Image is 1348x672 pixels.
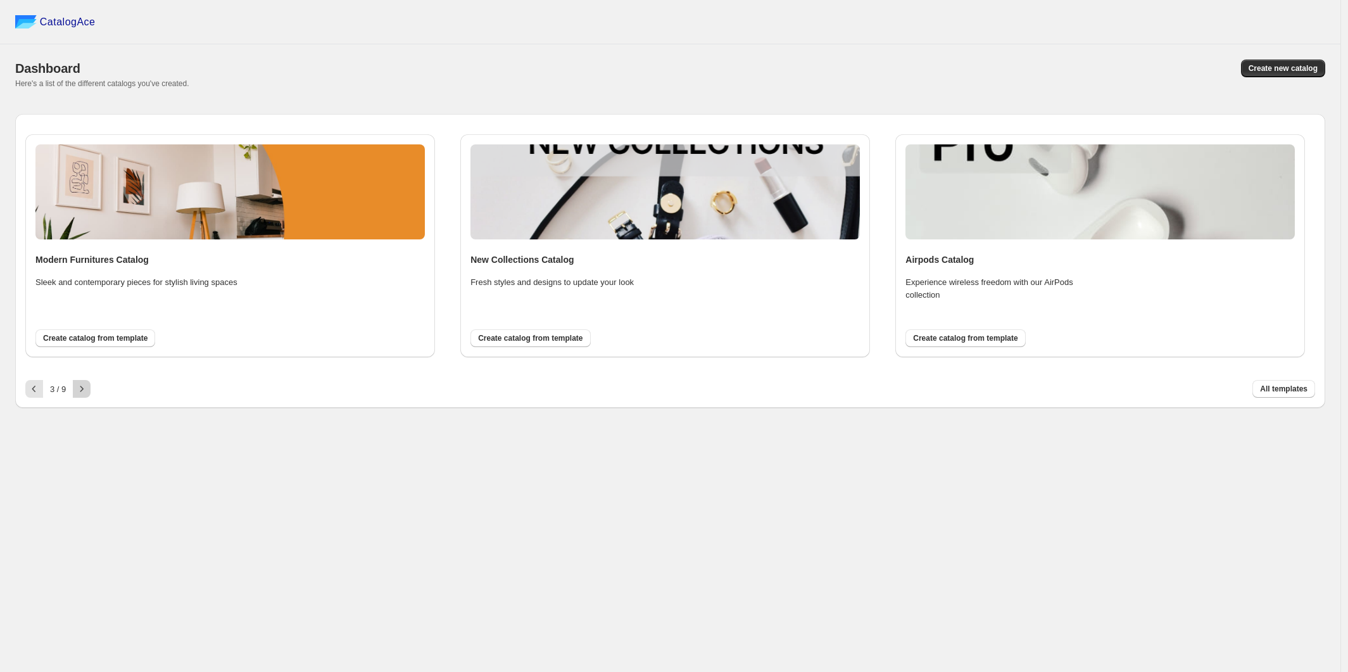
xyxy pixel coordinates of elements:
[1249,63,1318,73] span: Create new catalog
[35,253,425,266] h4: Modern Furnitures Catalog
[470,276,673,289] p: Fresh styles and designs to update your look
[1241,60,1325,77] button: Create new catalog
[35,276,238,289] p: Sleek and contemporary pieces for stylish living spaces
[43,333,148,343] span: Create catalog from template
[50,384,66,394] span: 3 / 9
[470,329,590,347] button: Create catalog from template
[15,79,189,88] span: Here's a list of the different catalogs you've created.
[905,329,1025,347] button: Create catalog from template
[905,144,1295,239] img: airpods
[913,333,1017,343] span: Create catalog from template
[15,61,80,75] span: Dashboard
[478,333,583,343] span: Create catalog from template
[470,144,860,239] img: new_collections
[35,329,155,347] button: Create catalog from template
[1260,384,1307,394] span: All templates
[1252,380,1315,398] button: All templates
[470,253,860,266] h4: New Collections Catalog
[905,276,1108,301] p: Experience wireless freedom with our AirPods collection
[40,16,96,29] span: CatalogAce
[15,15,37,29] img: catalog ace
[905,253,1295,266] h4: Airpods Catalog
[35,144,425,239] img: modern_furnitures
